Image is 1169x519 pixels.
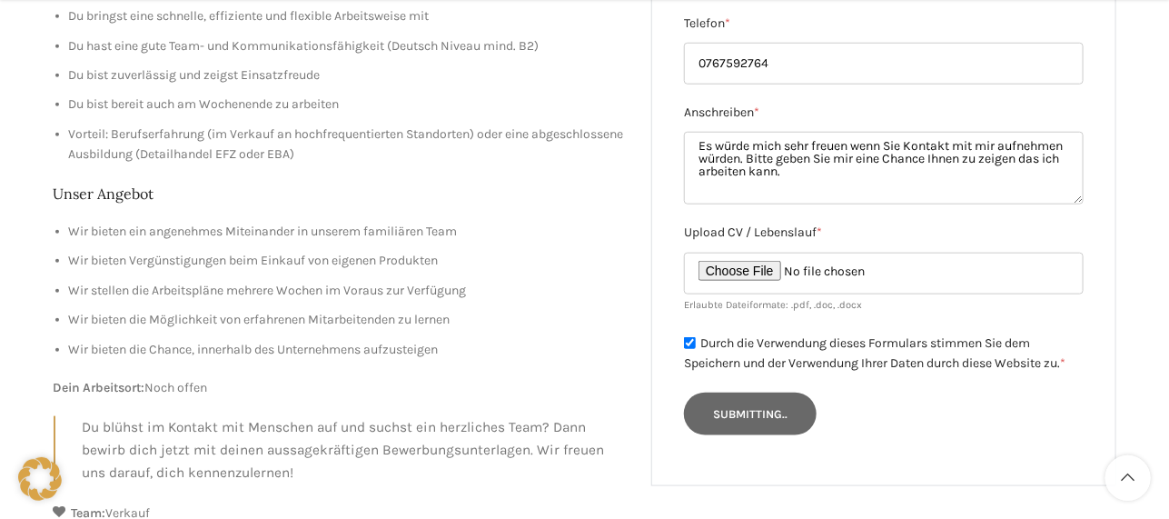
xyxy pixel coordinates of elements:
[69,251,625,271] li: Wir bieten Vergünstigungen beim Einkauf von eigenen Produkten
[69,6,625,26] li: Du bringst eine schnelle, effiziente und flexible Arbeitsweise mit
[684,393,817,436] input: Submitting..
[69,281,625,301] li: Wir stellen die Arbeitspläne mehrere Wochen im Voraus zur Verfügung
[54,380,145,395] strong: Dein Arbeitsort:
[69,125,625,165] li: Vorteil: Berufserfahrung (im Verkauf an hochfrequentierten Standorten) oder eine abgeschlossene A...
[684,103,1084,123] label: Anschreiben
[69,95,625,115] li: Du bist bereit auch am Wochenende zu arbeiten
[69,340,625,360] li: Wir bieten die Chance, innerhalb des Unternehmens aufzusteigen
[69,310,625,330] li: Wir bieten die Möglichkeit von erfahrenen Mitarbeitenden zu lernen
[54,378,625,398] p: Noch offen
[69,65,625,85] li: Du bist zuverlässig und zeigst Einsatzfreude
[54,184,625,204] h2: Unser Angebot
[684,299,862,311] small: Erlaubte Dateiformate: .pdf, .doc, .docx
[1105,455,1151,501] a: Scroll to top button
[69,222,625,242] li: Wir bieten ein angenehmes Miteinander in unserem familiären Team
[684,223,1084,243] label: Upload CV / Lebenslauf
[684,14,1084,34] label: Telefon
[69,36,625,56] li: Du hast eine gute Team- und Kommunikationsfähigkeit (Deutsch Niveau mind. B2)
[83,416,625,484] p: Du blühst im Kontakt mit Menschen auf und suchst ein herzliches Team? Dann bewirb dich jetzt mit ...
[684,335,1065,372] label: Durch die Verwendung dieses Formulars stimmen Sie dem Speichern und der Verwendung Ihrer Daten du...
